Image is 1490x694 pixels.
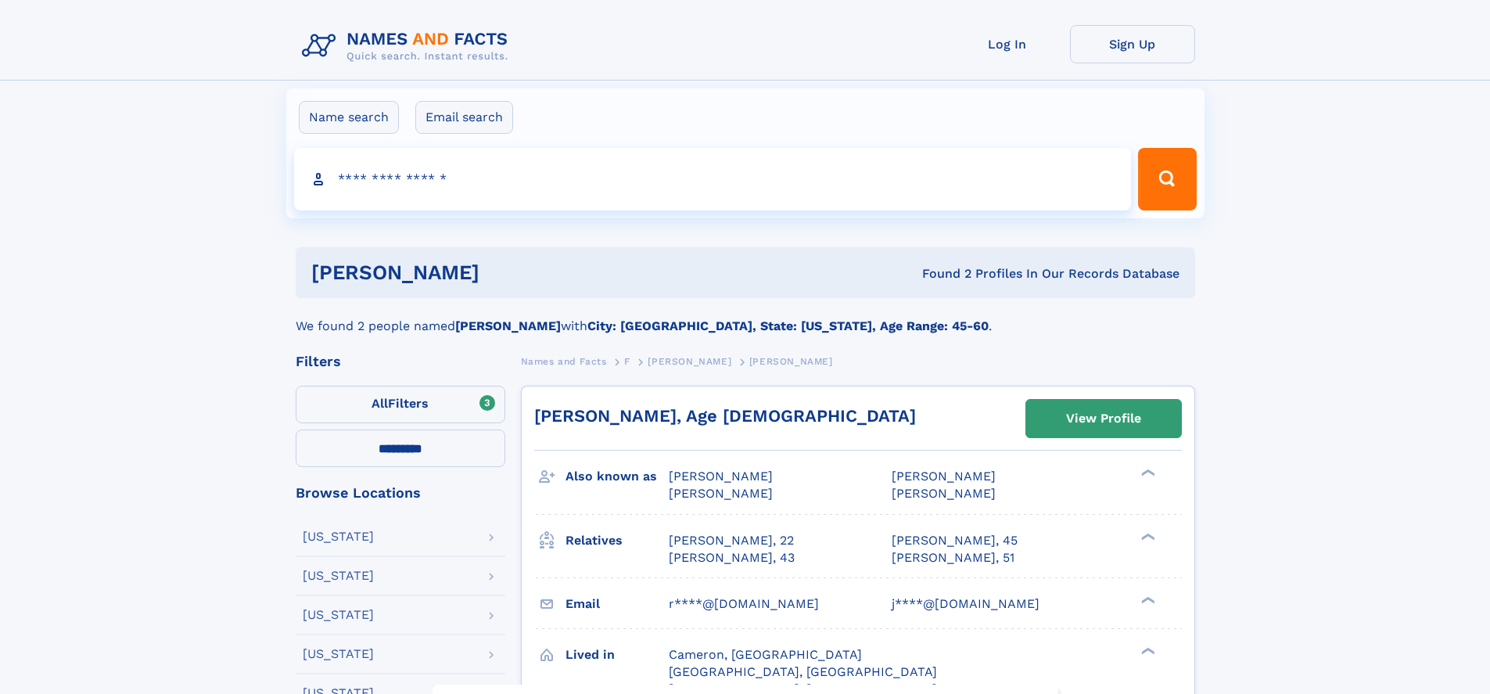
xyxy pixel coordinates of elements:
[565,463,669,490] h3: Also known as
[1070,25,1195,63] a: Sign Up
[1137,595,1156,605] div: ❯
[1137,468,1156,478] div: ❯
[669,486,773,501] span: [PERSON_NAME]
[565,527,669,554] h3: Relatives
[892,549,1014,566] a: [PERSON_NAME], 51
[565,642,669,668] h3: Lived in
[669,532,794,549] a: [PERSON_NAME], 22
[303,609,374,621] div: [US_STATE]
[648,351,731,371] a: [PERSON_NAME]
[892,532,1018,549] a: [PERSON_NAME], 45
[1066,401,1141,437] div: View Profile
[303,530,374,543] div: [US_STATE]
[1137,645,1156,656] div: ❯
[296,354,505,369] div: Filters
[296,25,521,67] img: Logo Names and Facts
[372,396,388,411] span: All
[1137,531,1156,541] div: ❯
[1026,400,1181,437] a: View Profile
[296,386,505,423] label: Filters
[749,356,833,367] span: [PERSON_NAME]
[669,647,862,662] span: Cameron, [GEOGRAPHIC_DATA]
[669,664,937,679] span: [GEOGRAPHIC_DATA], [GEOGRAPHIC_DATA]
[294,148,1132,210] input: search input
[669,549,795,566] a: [PERSON_NAME], 43
[296,486,505,500] div: Browse Locations
[701,265,1179,282] div: Found 2 Profiles In Our Records Database
[534,406,916,426] a: [PERSON_NAME], Age [DEMOGRAPHIC_DATA]
[624,356,630,367] span: F
[624,351,630,371] a: F
[521,351,607,371] a: Names and Facts
[892,486,996,501] span: [PERSON_NAME]
[565,591,669,617] h3: Email
[669,469,773,484] span: [PERSON_NAME]
[1138,148,1196,210] button: Search Button
[587,318,989,333] b: City: [GEOGRAPHIC_DATA], State: [US_STATE], Age Range: 45-60
[311,263,701,282] h1: [PERSON_NAME]
[303,648,374,660] div: [US_STATE]
[892,469,996,484] span: [PERSON_NAME]
[415,101,513,134] label: Email search
[303,570,374,582] div: [US_STATE]
[945,25,1070,63] a: Log In
[455,318,561,333] b: [PERSON_NAME]
[299,101,399,134] label: Name search
[648,356,731,367] span: [PERSON_NAME]
[296,298,1195,336] div: We found 2 people named with .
